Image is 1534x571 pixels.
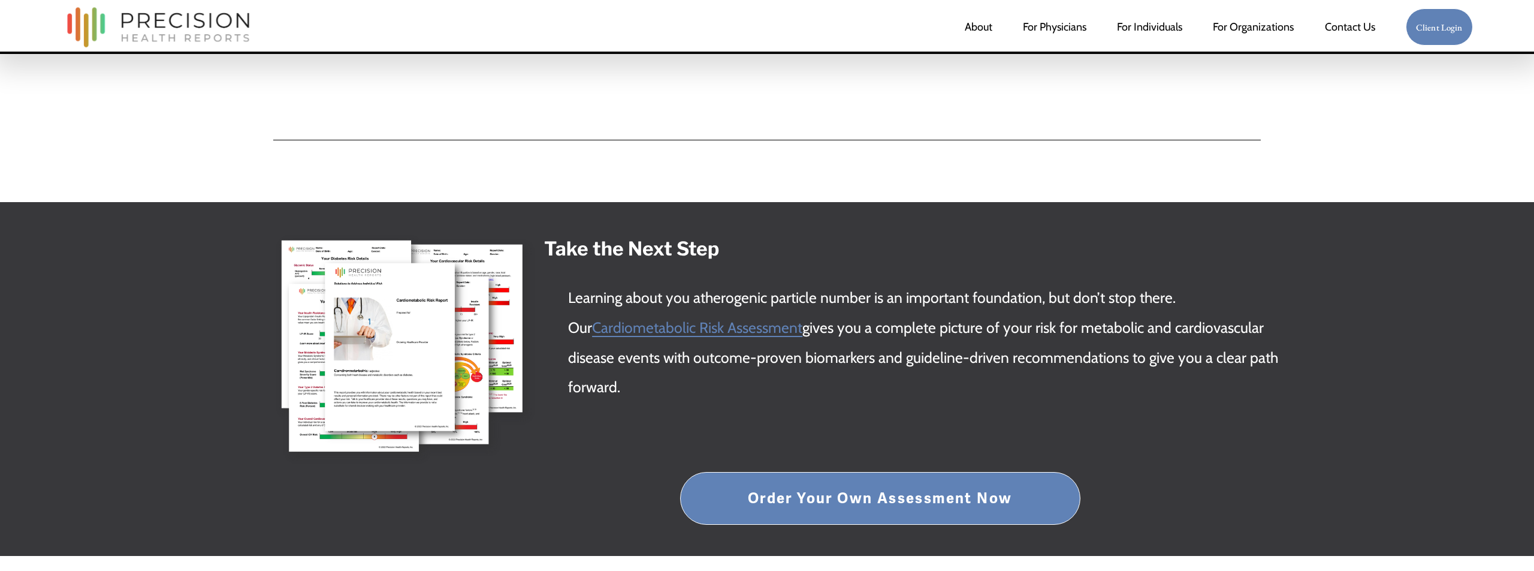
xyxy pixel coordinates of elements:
[965,15,992,39] a: About
[1213,15,1294,39] a: folder dropdown
[1474,513,1534,571] iframe: Chat Widget
[1213,16,1294,38] span: For Organizations
[544,237,719,260] strong: Take the Next Step
[680,472,1080,525] a: Order Your Own Assessment Now
[61,2,255,53] img: Precision Health Reports
[592,318,802,336] a: Cardiometabolic Risk Assessment
[1023,15,1086,39] a: For Physicians
[568,283,1282,402] p: Learning about you atherogenic particle number is an important foundation, but don’t stop there. ...
[1117,15,1182,39] a: For Individuals
[1406,8,1473,46] a: Client Login
[1325,15,1375,39] a: Contact Us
